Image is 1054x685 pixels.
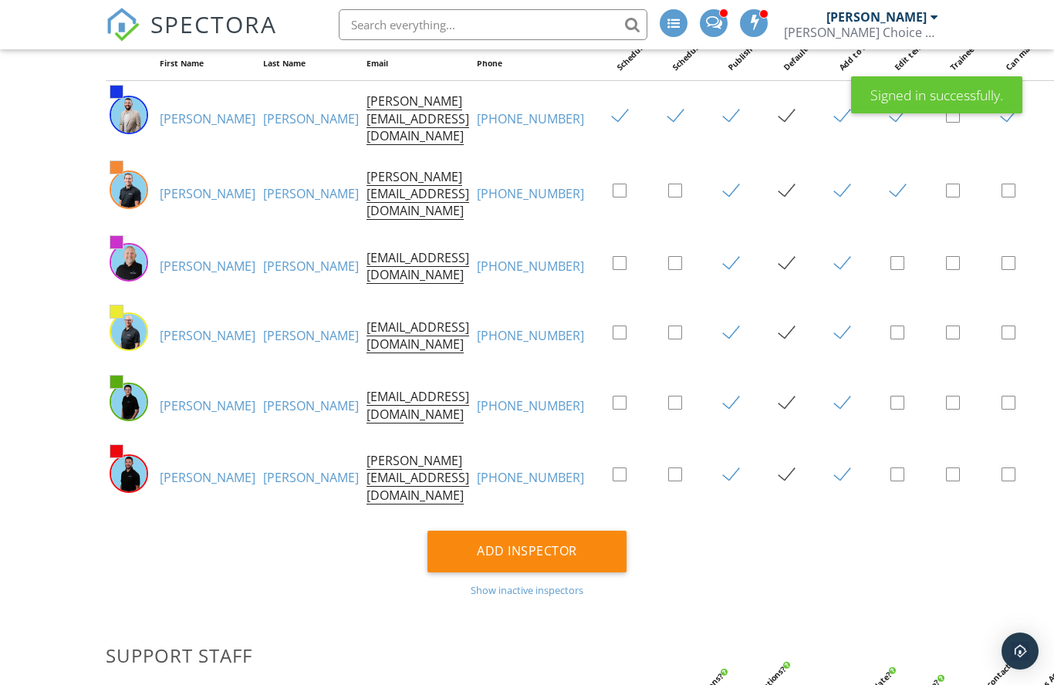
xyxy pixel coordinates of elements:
[110,243,148,282] img: headshots_13.png
[263,469,359,486] a: [PERSON_NAME]
[477,327,584,344] a: [PHONE_NUMBER]
[263,110,359,127] a: [PERSON_NAME]
[160,397,255,414] a: [PERSON_NAME]
[784,25,938,40] div: Wright Choice Property Inspection
[477,185,584,202] a: [PHONE_NUMBER]
[427,531,627,572] div: Add Inspector
[106,8,140,42] img: The Best Home Inspection Software - Spectora
[110,96,148,134] img: headshots_1.png
[1002,633,1039,670] div: Open Intercom Messenger
[477,469,584,486] a: [PHONE_NUMBER]
[110,454,148,493] img: headshots_11.png
[160,110,255,127] a: [PERSON_NAME]
[110,383,148,421] img: headshots_12.png
[263,327,359,344] a: [PERSON_NAME]
[156,46,259,81] th: First Name
[826,9,927,25] div: [PERSON_NAME]
[477,397,584,414] a: [PHONE_NUMBER]
[851,76,1022,113] div: Signed in successfully.
[106,584,949,596] div: Show inactive inspectors
[150,8,277,40] span: SPECTORA
[263,397,359,414] a: [PERSON_NAME]
[477,258,584,275] a: [PHONE_NUMBER]
[363,46,473,81] th: Email
[106,21,277,53] a: SPECTORA
[160,185,255,202] a: [PERSON_NAME]
[473,46,588,81] th: Phone
[477,110,584,127] a: [PHONE_NUMBER]
[110,170,148,209] img: headshots_9.png
[263,185,359,202] a: [PERSON_NAME]
[339,9,647,40] input: Search everything...
[263,258,359,275] a: [PERSON_NAME]
[106,645,949,666] h3: Support Staff
[160,327,255,344] a: [PERSON_NAME]
[160,258,255,275] a: [PERSON_NAME]
[259,46,363,81] th: Last Name
[110,312,148,351] img: headshots_10.png
[160,469,255,486] a: [PERSON_NAME]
